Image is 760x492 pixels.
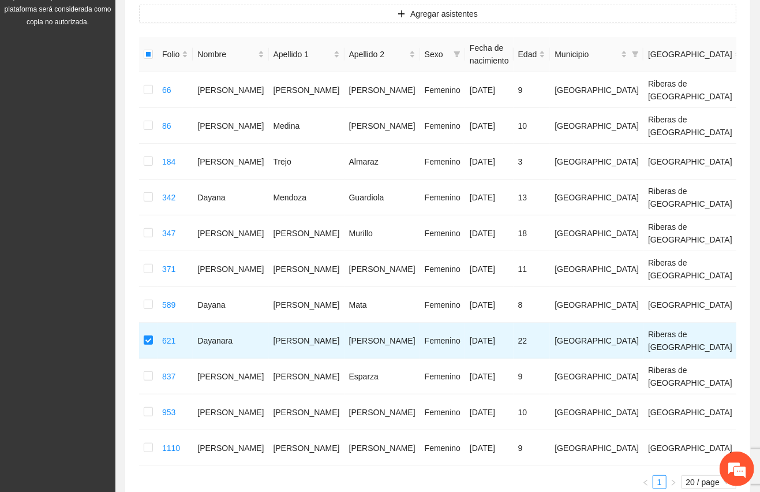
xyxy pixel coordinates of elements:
[465,359,514,394] td: [DATE]
[550,144,643,180] td: [GEOGRAPHIC_DATA]
[642,479,649,486] span: left
[193,359,268,394] td: [PERSON_NAME]
[550,37,643,72] th: Municipio
[550,430,643,466] td: [GEOGRAPHIC_DATA]
[550,323,643,359] td: [GEOGRAPHIC_DATA]
[162,229,175,238] a: 347
[162,193,175,202] a: 342
[550,251,643,287] td: [GEOGRAPHIC_DATA]
[345,144,420,180] td: Almaraz
[643,144,746,180] td: [GEOGRAPHIC_DATA]
[162,121,171,131] a: 86
[139,5,736,23] button: plusAgregar asistentes
[514,430,551,466] td: 9
[269,394,345,430] td: [PERSON_NAME]
[420,323,465,359] td: Femenino
[465,180,514,215] td: [DATE]
[550,72,643,108] td: [GEOGRAPHIC_DATA]
[514,251,551,287] td: 11
[193,37,268,72] th: Nombre
[518,48,537,61] span: Edad
[193,251,268,287] td: [PERSON_NAME]
[162,336,175,345] a: 621
[465,323,514,359] td: [DATE]
[162,300,175,310] a: 589
[451,46,463,63] span: filter
[420,72,465,108] td: Femenino
[193,144,268,180] td: [PERSON_NAME]
[410,8,478,20] span: Agregar asistentes
[193,430,268,466] td: [PERSON_NAME]
[162,48,179,61] span: Folio
[420,287,465,323] td: Femenino
[643,180,746,215] td: Riberas de [GEOGRAPHIC_DATA]
[345,180,420,215] td: Guardiola
[514,394,551,430] td: 10
[514,72,551,108] td: 9
[60,59,194,74] div: Chatee con nosotros ahora
[269,108,345,144] td: Medina
[67,154,159,271] span: Estamos en línea.
[465,287,514,323] td: [DATE]
[643,215,746,251] td: Riberas de [GEOGRAPHIC_DATA]
[193,215,268,251] td: [PERSON_NAME]
[465,215,514,251] td: [DATE]
[465,108,514,144] td: [DATE]
[269,287,345,323] td: [PERSON_NAME]
[420,180,465,215] td: Femenino
[193,323,268,359] td: Dayanara
[643,108,746,144] td: Riberas de [GEOGRAPHIC_DATA]
[345,251,420,287] td: [PERSON_NAME]
[269,323,345,359] td: [PERSON_NAME]
[653,476,666,489] a: 1
[162,443,180,453] a: 1110
[643,430,746,466] td: [GEOGRAPHIC_DATA]
[345,287,420,323] td: Mata
[425,48,449,61] span: Sexo
[465,37,514,72] th: Fecha de nacimiento
[345,72,420,108] td: [PERSON_NAME]
[550,215,643,251] td: [GEOGRAPHIC_DATA]
[514,37,551,72] th: Edad
[514,215,551,251] td: 18
[269,37,345,72] th: Apellido 1
[269,180,345,215] td: Mendoza
[648,48,732,61] span: [GEOGRAPHIC_DATA]
[193,180,268,215] td: Dayana
[667,475,680,489] li: Next Page
[667,475,680,489] button: right
[420,359,465,394] td: Femenino
[550,394,643,430] td: [GEOGRAPHIC_DATA]
[550,287,643,323] td: [GEOGRAPHIC_DATA]
[162,408,175,417] a: 953
[643,359,746,394] td: Riberas de [GEOGRAPHIC_DATA]
[643,72,746,108] td: Riberas de [GEOGRAPHIC_DATA]
[550,359,643,394] td: [GEOGRAPHIC_DATA]
[269,144,345,180] td: Trejo
[555,48,619,61] span: Municipio
[643,251,746,287] td: Riberas de [GEOGRAPHIC_DATA]
[345,359,420,394] td: Esparza
[465,394,514,430] td: [DATE]
[643,323,746,359] td: Riberas de [GEOGRAPHIC_DATA]
[682,475,736,489] div: Page Size
[269,359,345,394] td: [PERSON_NAME]
[269,215,345,251] td: [PERSON_NAME]
[193,72,268,108] td: [PERSON_NAME]
[653,475,667,489] li: 1
[193,287,268,323] td: Dayana
[514,108,551,144] td: 10
[345,215,420,251] td: Murillo
[465,72,514,108] td: [DATE]
[269,430,345,466] td: [PERSON_NAME]
[345,430,420,466] td: [PERSON_NAME]
[670,479,677,486] span: right
[639,475,653,489] button: left
[643,394,746,430] td: [GEOGRAPHIC_DATA]
[162,85,171,95] a: 66
[274,48,331,61] span: Apellido 1
[193,394,268,430] td: [PERSON_NAME]
[465,144,514,180] td: [DATE]
[158,37,193,72] th: Folio
[686,476,732,489] span: 20 / page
